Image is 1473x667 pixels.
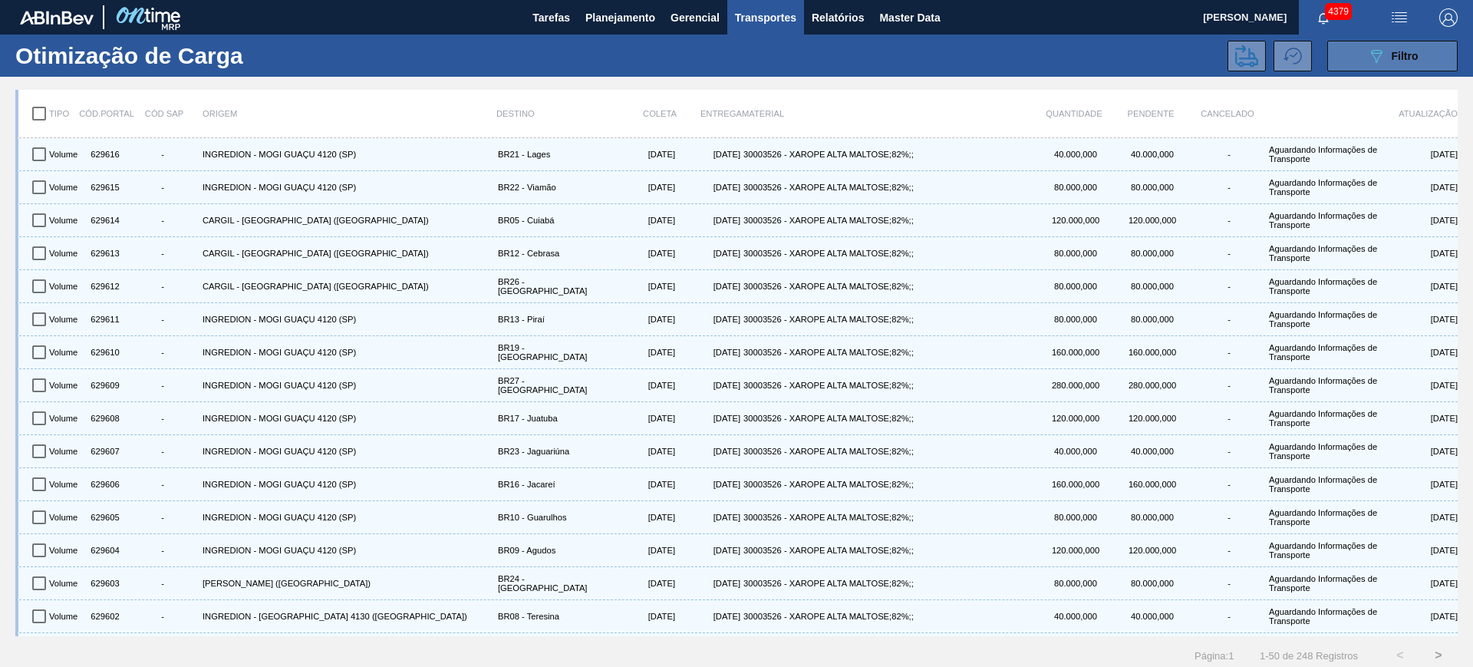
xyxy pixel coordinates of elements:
div: [DATE] [610,372,675,398]
div: [DATE] [610,471,675,497]
div: Aguardando Informações de Transporte [1266,405,1381,431]
div: [DATE] [1381,537,1458,563]
div: [DATE] [610,141,675,167]
div: Entrega [677,97,742,130]
div: Volume [46,603,84,629]
div: Aguardando Informações de Transporte [1266,603,1381,629]
div: 80.000,000 [1036,240,1112,266]
div: CARGIL - UBERLÂNDIA (MG) [199,207,495,233]
span: Página : 1 [1195,650,1234,662]
div: - [126,612,199,621]
div: Aguardando Informações de Transporte [1266,339,1381,365]
button: Filtro [1327,41,1458,71]
div: [DATE] [1381,603,1458,629]
div: 30003526 - XAROPE ALTA MALTOSE;82%;; [740,537,1036,563]
div: INGREDION - MOGI GUAÇU 4120 (SP) [199,141,495,167]
div: - [1192,150,1266,159]
div: 30003526 - XAROPE ALTA MALTOSE;82%;; [740,339,1036,365]
div: [DATE] [1381,273,1458,299]
div: 80.000,000 [1112,570,1189,596]
div: [DATE] [675,504,740,530]
div: Aguardando Informações de Transporte [1266,570,1381,596]
div: [DATE] [675,207,740,233]
div: 629605 [84,504,123,530]
div: [DATE] [675,339,740,365]
div: Tipo [49,97,87,130]
div: 30003526 - XAROPE ALTA MALTOSE;82%;; [740,174,1036,200]
div: Volume [46,207,84,233]
div: Aguardando Informações de Transporte [1266,537,1381,563]
div: - [1192,216,1266,225]
div: 629614 [84,207,123,233]
div: Volume [46,372,84,398]
div: BR10 - Guarulhos [495,504,610,530]
div: 30003526 - XAROPE ALTA MALTOSE;82%;; [740,471,1036,497]
div: - [126,513,199,522]
div: - [1192,183,1266,192]
div: - [1192,348,1266,357]
div: [DATE] [1381,339,1458,365]
span: Transportes [735,8,796,27]
div: 30003526 - XAROPE ALTA MALTOSE;82%;; [740,141,1036,167]
div: INGREDION - MOGI GUAÇU 4120 (SP) [199,339,495,365]
div: Cód.Portal [87,97,126,130]
div: BR26 - [GEOGRAPHIC_DATA] [495,273,610,299]
div: Material [742,97,1036,130]
div: 30003526 - XAROPE ALTA MALTOSE;82%;; [740,273,1036,299]
div: Aguardando Informações de Transporte [1266,240,1381,266]
div: 629615 [84,174,123,200]
div: [DATE] [675,471,740,497]
div: [DATE] [675,141,740,167]
div: Aguardando Informações de Transporte [1266,504,1381,530]
div: INGREDION - MOGI GUAÇU 4120 (SP) [199,471,495,497]
div: - [1192,381,1266,390]
div: Volume [46,570,84,596]
div: 30003526 - XAROPE ALTA MALTOSE;82%;; [740,207,1036,233]
div: [DATE] [675,438,740,464]
div: Volume [46,339,84,365]
div: 629611 [84,306,123,332]
div: 120.000,000 [1112,537,1189,563]
div: [DATE] [1381,471,1458,497]
div: [DATE] [610,174,675,200]
div: Volume [46,537,84,563]
div: 30003526 - XAROPE ALTA MALTOSE;82%;; [740,240,1036,266]
div: - [1192,513,1266,522]
div: 120.000,000 [1112,405,1189,431]
div: [DATE] [610,306,675,332]
div: 40.000,000 [1112,438,1189,464]
div: - [126,315,199,324]
img: Logout [1439,8,1458,27]
div: 629607 [84,438,123,464]
div: [DATE] [1381,306,1458,332]
span: Filtro [1392,50,1419,62]
div: 30003526 - XAROPE ALTA MALTOSE;82%;; [740,438,1036,464]
div: [DATE] [675,537,740,563]
div: BR16 - Jacareí [495,471,610,497]
div: BR24 - [GEOGRAPHIC_DATA] [495,570,610,596]
div: 30003526 - XAROPE ALTA MALTOSE;82%;; [740,570,1036,596]
div: BR05 - Cuiabá [495,207,610,233]
div: Volume [46,504,84,530]
div: Aguardando Informações de Transporte [1266,306,1381,332]
div: - [1192,447,1266,456]
div: [DATE] [610,405,675,431]
div: 80.000,000 [1112,306,1189,332]
div: [DATE] [675,603,740,629]
div: 80.000,000 [1036,174,1112,200]
div: 160.000,000 [1036,471,1112,497]
div: Enviar para Transportes [1227,41,1274,71]
div: [DATE] [610,273,675,299]
div: - [126,447,199,456]
div: [DATE] [610,339,675,365]
div: - [126,480,199,489]
div: [DATE] [610,603,675,629]
div: [DATE] [675,174,740,200]
span: Tarefas [532,8,570,27]
div: 80.000,000 [1112,504,1189,530]
div: 629610 [84,339,123,365]
div: Aguardando Informações de Transporte [1266,141,1381,167]
div: Aguardando Informações de Transporte [1266,438,1381,464]
div: 629608 [84,405,123,431]
div: Aguardando Informações de Transporte [1266,372,1381,398]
